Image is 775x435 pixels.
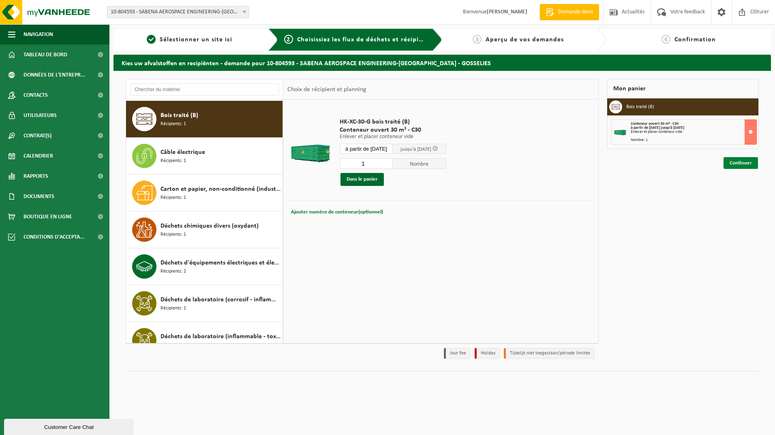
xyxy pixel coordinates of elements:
li: Tijdelijk niet toegestaan/période limitée [504,348,595,359]
span: Câble électrique [161,147,205,157]
span: Récipients: 1 [161,305,186,312]
span: Demande devis [556,8,595,16]
span: Navigation [24,24,53,45]
span: Carton et papier, non-conditionné (industriel) [161,184,280,194]
h2: Kies uw afvalstoffen en recipiënten - demande pour 10-804593 - SABENA AEROSPACE ENGINEERING-[GEOG... [113,55,771,70]
strong: à partir de [DATE] jusqu'à [DATE] [631,126,684,130]
span: Déchets de laboratoire (inflammable - toxique) [161,332,280,341]
span: 10-804593 - SABENA AEROSPACE ENGINEERING-CHARLEROI - GOSSELIES [107,6,248,18]
span: HK-XC-30-G bois traité (B) [340,118,446,126]
span: Conteneur ouvert 30 m³ - C30 [631,122,679,126]
button: Déchets chimiques divers (oxydant) Récipients: 1 [126,211,283,248]
button: Câble électrique Récipients: 1 [126,138,283,175]
div: Nombre: 1 [631,138,757,142]
span: Déchets chimiques divers (oxydant) [161,221,259,231]
li: Holiday [475,348,500,359]
p: Enlever et placer conteneur vide [340,134,446,140]
span: Données de l'entrepr... [24,65,86,85]
button: Carton et papier, non-conditionné (industriel) Récipients: 1 [126,175,283,211]
button: Déchets de laboratoire (inflammable - toxique) Récipients: 1 [126,322,283,359]
span: Aperçu de vos demandes [486,36,564,43]
span: Tableau de bord [24,45,67,65]
span: 3 [473,35,482,44]
span: Récipients: 1 [161,231,186,239]
span: Boutique en ligne [24,207,72,227]
button: Déchets d'équipements électriques et électroniques - Sans tubes cathodiques Récipients: 2 [126,248,283,285]
span: Récipients: 1 [161,341,186,349]
span: Ajouter numéro de conteneur(optionnel) [291,209,383,215]
span: Documents [24,186,54,207]
button: Bois traité (B) Récipients: 1 [126,101,283,138]
div: Enlever et placer conteneur vide [631,130,757,134]
span: Sélectionner un site ici [160,36,232,43]
iframe: chat widget [4,417,135,435]
span: 10-804593 - SABENA AEROSPACE ENGINEERING-CHARLEROI - GOSSELIES [107,6,249,18]
span: Contrat(s) [24,126,51,146]
span: 2 [284,35,293,44]
span: jusqu'à [DATE] [400,147,431,152]
div: Mon panier [607,79,759,98]
button: Déchets de laboratoire (corrosif - inflammable) Récipients: 1 [126,285,283,322]
span: Conteneur ouvert 30 m³ - C30 [340,126,446,134]
input: Sélectionnez date [340,144,393,154]
span: Récipients: 2 [161,268,186,275]
span: Déchets de laboratoire (corrosif - inflammable) [161,295,280,305]
span: 1 [147,35,156,44]
span: Utilisateurs [24,105,57,126]
div: Choix de récipient et planning [283,79,370,100]
span: Contacts [24,85,48,105]
button: Ajouter numéro de conteneur(optionnel) [290,207,384,218]
span: Bois traité (B) [161,111,198,120]
span: Déchets d'équipements électriques et électroniques - Sans tubes cathodiques [161,258,280,268]
li: Jour fixe [444,348,471,359]
span: 4 [662,35,670,44]
span: Nombre [393,158,446,169]
strong: [PERSON_NAME] [487,9,527,15]
span: Conditions d'accepta... [24,227,85,247]
input: Chercher du matériel [130,83,279,96]
button: Dans le panier [340,173,384,186]
a: Demande devis [540,4,599,20]
span: Confirmation [674,36,716,43]
a: Continuer [724,157,758,169]
span: Rapports [24,166,48,186]
h3: Bois traité (B) [626,100,654,113]
span: Récipients: 1 [161,194,186,202]
span: Récipients: 1 [161,157,186,165]
a: 1Sélectionner un site ici [118,35,262,45]
span: Choisissiez les flux de déchets et récipients [297,36,432,43]
span: Récipients: 1 [161,120,186,128]
span: Calendrier [24,146,53,166]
